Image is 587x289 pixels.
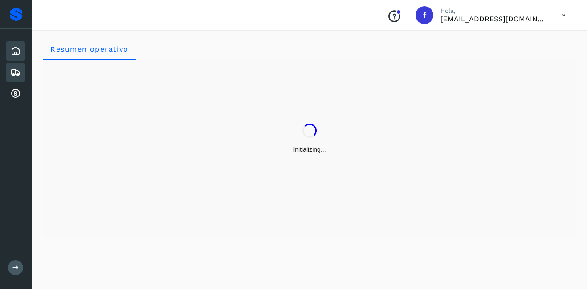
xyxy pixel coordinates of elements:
div: Embarques [6,63,25,82]
p: Hola, [440,7,547,15]
div: Cuentas por cobrar [6,84,25,104]
div: Inicio [6,41,25,61]
span: Resumen operativo [50,45,129,53]
p: facturacion@protransport.com.mx [440,15,547,23]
